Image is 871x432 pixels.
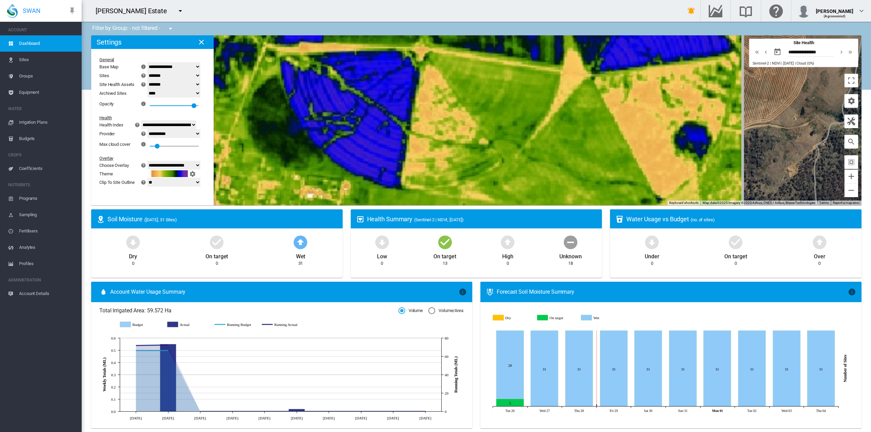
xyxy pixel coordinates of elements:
[847,48,854,56] md-icon: icon-chevron-double-right
[96,6,173,16] div: [PERSON_NAME] Estate
[295,410,298,413] circle: Running Actual 31 Jul 0.02
[164,22,177,35] button: icon-menu-down
[669,201,699,205] button: Keyboard shortcuts
[387,416,399,420] tspan: [DATE]
[120,322,161,328] g: Budget
[99,307,398,314] span: Total Irrigated Area: 59.572 Ha
[816,409,825,413] tspan: Thu 04
[87,22,179,35] div: Filter by Group: - not filtered -
[188,170,197,178] button: icon-cog
[176,7,184,15] md-icon: icon-menu-down
[167,349,169,352] circle: Running Budget 3 Jul 66.4
[289,409,305,411] g: Actual 31 Jul 0.02
[454,356,458,393] tspan: Running Totals (ML)
[539,409,549,413] tspan: Wed 27
[838,48,845,56] md-icon: icon-chevron-right
[99,180,135,185] div: Clip To Site Outline
[327,410,330,413] circle: Running Actual 7 Aug 0.02
[259,416,270,420] tspan: [DATE]
[398,308,423,314] md-radio-button: Volume
[497,288,848,296] div: Forecast Soil Moisture Summary
[19,68,76,84] span: Groups
[111,410,116,414] tspan: 0.0
[857,7,866,15] md-icon: icon-chevron-down
[807,331,835,407] g: Wet Sep 04, 2025 31
[19,52,76,68] span: Sites
[8,275,76,286] span: ADMINISTRATION
[298,260,303,266] div: 31
[144,217,177,222] span: ([DATE], 31 Sites)
[130,416,142,420] tspan: [DATE]
[231,410,234,413] circle: Running Actual 17 Jul 0
[19,114,76,131] span: Irrigation Plans
[727,234,744,250] md-icon: icon-checkbox-marked-circle
[833,201,859,205] a: Report a map error
[747,409,756,413] tspan: Tue 02
[194,416,206,420] tspan: [DATE]
[99,122,123,127] div: Health Index
[99,91,148,96] div: Archived Sites
[23,6,40,15] span: SWAN
[97,215,105,223] md-icon: icon-map-marker-radius
[568,260,573,266] div: 18
[19,35,76,52] span: Dashboard
[355,416,367,420] tspan: [DATE]
[691,217,715,222] span: (no. of sites)
[140,100,148,108] md-icon: icon-information
[753,48,761,56] md-icon: icon-chevron-double-left
[8,150,76,160] span: CROPS
[505,409,514,413] tspan: Tue 26
[724,250,747,260] div: On target
[669,331,696,407] g: Wet Aug 31, 2025 31
[323,416,335,420] tspan: [DATE]
[502,250,513,260] div: High
[414,217,463,222] span: (Sentinel-2 | NDVI, [DATE])
[99,131,115,136] div: Provider
[140,63,148,71] md-icon: icon-information
[19,207,76,223] span: Sampling
[644,234,660,250] md-icon: icon-arrow-down-bold-circle
[486,288,494,296] md-icon: icon-thermometer-lines
[565,331,593,407] g: Wet Aug 28, 2025 31
[296,250,306,260] div: Wet
[445,373,448,377] tspan: 40
[574,409,584,413] tspan: Thu 28
[433,250,456,260] div: On target
[139,161,148,169] md-icon: icon-help-circle
[537,315,576,321] g: On target
[263,410,266,413] circle: Running Actual 24 Jul 0
[206,250,228,260] div: On target
[381,260,383,266] div: 0
[844,170,858,183] button: Zoom in
[847,97,855,105] md-icon: icon-cog
[678,409,688,413] tspan: Sun 31
[111,336,116,340] tspan: 0.6
[367,215,597,223] div: Health Summary
[19,131,76,147] span: Budgets
[99,64,118,69] div: Base Map
[139,71,148,80] md-icon: icon-help-circle
[445,391,448,395] tspan: 20
[634,331,662,407] g: Wet Aug 30, 2025 31
[68,7,76,15] md-icon: icon-pin
[735,260,737,266] div: 0
[610,409,618,413] tspan: Fri 29
[111,348,116,352] tspan: 0.5
[703,201,815,205] span: Map data ©2025 Imagery ©2025 Airbus, CNES / Airbus, Maxar Technologies
[139,178,148,186] button: icon-help-circle
[443,260,447,266] div: 13
[844,184,858,197] button: Zoom out
[360,410,362,413] circle: Running Actual 14 Aug 0.02
[493,315,532,321] g: Dry
[499,234,516,250] md-icon: icon-arrow-up-bold-circle
[99,142,130,147] div: Max cloud cover
[374,234,390,250] md-icon: icon-arrow-down-bold-circle
[166,24,175,33] md-icon: icon-menu-down
[762,48,770,56] md-icon: icon-chevron-left
[771,45,784,59] button: md-calendar
[134,344,137,347] circle: Running Actual 26 Jun 71.88
[626,215,856,223] div: Water Usage vs Budget
[134,349,137,352] circle: Running Budget 26 Jun 66.4
[167,322,208,328] g: Actual
[195,35,208,49] button: icon-close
